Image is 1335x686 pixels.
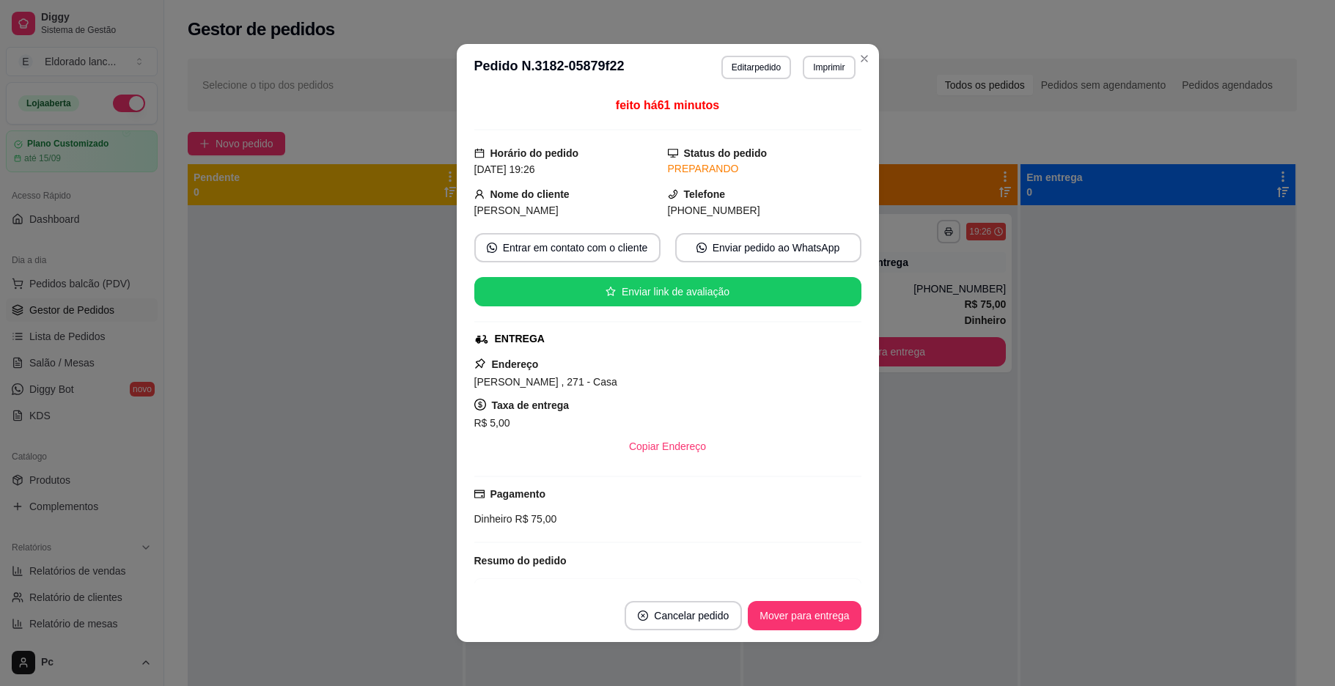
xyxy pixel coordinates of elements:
[474,358,486,369] span: pushpin
[474,513,512,525] span: Dinheiro
[492,358,539,370] strong: Endereço
[748,601,861,630] button: Mover para entrega
[606,287,616,297] span: star
[617,432,718,461] button: Copiar Endereço
[474,399,486,410] span: dollar
[490,188,570,200] strong: Nome do cliente
[696,243,707,253] span: whats-app
[853,47,876,70] button: Close
[474,163,535,175] span: [DATE] 19:26
[495,331,545,347] div: ENTREGA
[675,233,861,262] button: whats-appEnviar pedido ao WhatsApp
[668,204,760,216] span: [PHONE_NUMBER]
[668,148,678,158] span: desktop
[474,489,485,499] span: credit-card
[490,488,545,500] strong: Pagamento
[668,161,861,177] div: PREPARANDO
[721,56,791,79] button: Editarpedido
[684,147,768,159] strong: Status do pedido
[474,555,567,567] strong: Resumo do pedido
[512,513,557,525] span: R$ 75,00
[803,56,855,79] button: Imprimir
[474,376,617,388] span: [PERSON_NAME] , 271 - Casa
[474,56,625,79] h3: Pedido N. 3182-05879f22
[668,189,678,199] span: phone
[474,277,861,306] button: starEnviar link de avaliação
[474,148,485,158] span: calendar
[490,147,579,159] strong: Horário do pedido
[684,188,726,200] strong: Telefone
[492,399,570,411] strong: Taxa de entrega
[616,99,719,111] span: feito há 61 minutos
[625,601,742,630] button: close-circleCancelar pedido
[474,189,485,199] span: user
[487,243,497,253] span: whats-app
[474,417,510,429] span: R$ 5,00
[638,611,648,621] span: close-circle
[474,233,661,262] button: whats-appEntrar em contato com o cliente
[474,204,559,216] span: [PERSON_NAME]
